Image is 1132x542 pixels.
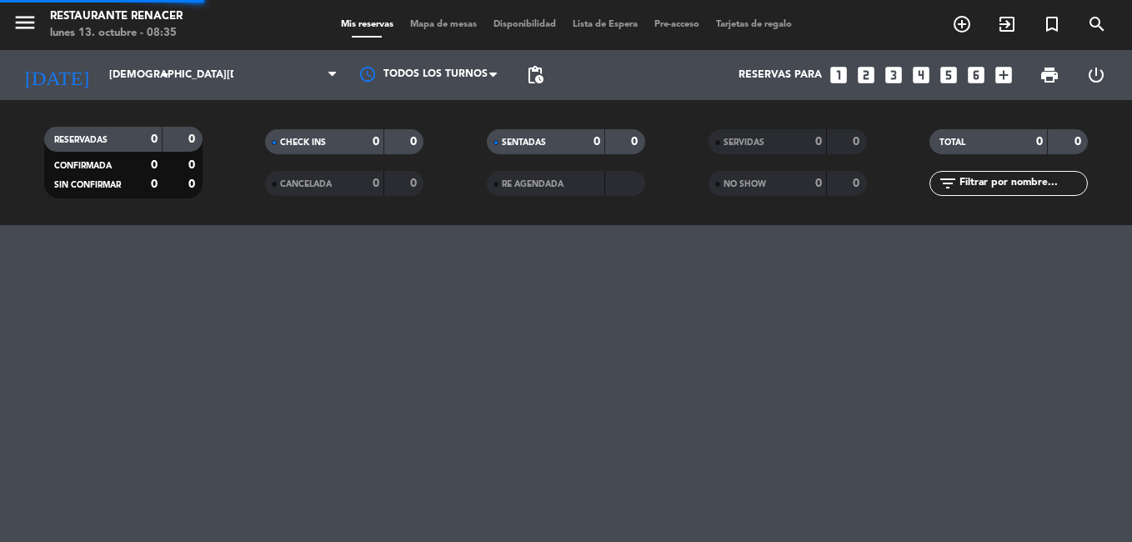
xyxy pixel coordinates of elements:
span: TOTAL [939,138,965,147]
strong: 0 [853,178,863,189]
i: add_circle_outline [952,14,972,34]
span: CANCELADA [280,180,332,188]
i: menu [13,10,38,35]
span: Mis reservas [333,20,402,29]
span: Pre-acceso [646,20,708,29]
span: Reservas para [739,69,822,81]
i: add_box [993,64,1014,86]
strong: 0 [373,178,379,189]
strong: 0 [631,136,641,148]
strong: 0 [594,136,600,148]
i: looks_two [855,64,877,86]
i: search [1087,14,1107,34]
i: [DATE] [13,57,101,93]
span: pending_actions [525,65,545,85]
strong: 0 [373,136,379,148]
span: Tarjetas de regalo [708,20,800,29]
strong: 0 [188,178,198,190]
div: lunes 13. octubre - 08:35 [50,25,183,42]
strong: 0 [188,159,198,171]
strong: 0 [1036,136,1043,148]
strong: 0 [1074,136,1084,148]
span: Lista de Espera [564,20,646,29]
span: NO SHOW [724,180,766,188]
button: menu [13,10,38,41]
strong: 0 [410,136,420,148]
input: Filtrar por nombre... [958,174,1087,193]
strong: 0 [151,133,158,145]
i: looks_5 [938,64,959,86]
i: power_settings_new [1086,65,1106,85]
i: exit_to_app [997,14,1017,34]
span: print [1039,65,1059,85]
div: Restaurante Renacer [50,8,183,25]
span: SERVIDAS [724,138,764,147]
span: SENTADAS [502,138,546,147]
strong: 0 [188,133,198,145]
span: RESERVADAS [54,136,108,144]
div: LOG OUT [1073,50,1119,100]
i: turned_in_not [1042,14,1062,34]
i: filter_list [938,173,958,193]
strong: 0 [815,136,822,148]
i: looks_4 [910,64,932,86]
strong: 0 [151,178,158,190]
strong: 0 [151,159,158,171]
i: looks_3 [883,64,904,86]
span: RE AGENDADA [502,180,563,188]
i: looks_one [828,64,849,86]
span: Disponibilidad [485,20,564,29]
span: CONFIRMADA [54,162,112,170]
strong: 0 [410,178,420,189]
span: CHECK INS [280,138,326,147]
span: Mapa de mesas [402,20,485,29]
i: arrow_drop_down [155,65,175,85]
strong: 0 [815,178,822,189]
strong: 0 [853,136,863,148]
i: looks_6 [965,64,987,86]
span: SIN CONFIRMAR [54,181,121,189]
